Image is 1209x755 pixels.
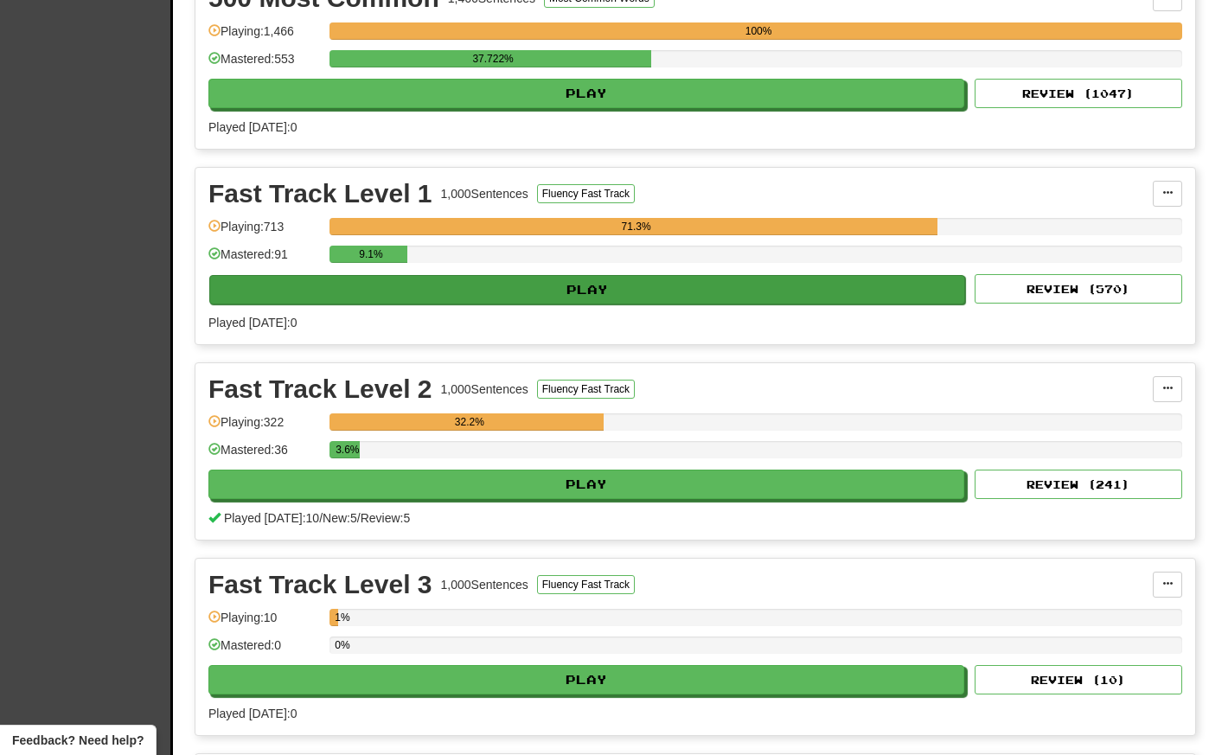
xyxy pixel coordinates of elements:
span: Played [DATE]: 0 [208,120,297,134]
div: Fast Track Level 3 [208,572,432,598]
div: 1,000 Sentences [441,381,528,398]
button: Play [208,665,964,694]
span: New: 5 [323,511,357,525]
div: Fast Track Level 2 [208,376,432,402]
div: Fast Track Level 1 [208,181,432,207]
button: Review (10) [975,665,1182,694]
span: / [357,511,361,525]
span: Review: 5 [361,511,411,525]
div: 32.2% [335,413,604,431]
span: Played [DATE]: 10 [224,511,319,525]
div: Mastered: 553 [208,50,321,79]
div: Playing: 1,466 [208,22,321,51]
button: Fluency Fast Track [537,380,635,399]
div: Mastered: 36 [208,441,321,470]
span: Played [DATE]: 0 [208,707,297,720]
div: Mastered: 0 [208,637,321,665]
div: 37.722% [335,50,651,67]
div: 71.3% [335,218,937,235]
button: Review (241) [975,470,1182,499]
div: 1,000 Sentences [441,185,528,202]
div: 1,000 Sentences [441,576,528,593]
span: / [319,511,323,525]
div: Playing: 10 [208,609,321,637]
div: 1% [335,609,338,626]
button: Review (1047) [975,79,1182,108]
button: Fluency Fast Track [537,184,635,203]
div: Playing: 713 [208,218,321,246]
button: Play [208,79,964,108]
div: Playing: 322 [208,413,321,442]
div: Mastered: 91 [208,246,321,274]
button: Fluency Fast Track [537,575,635,594]
button: Play [209,275,965,304]
span: Open feedback widget [12,732,144,749]
div: 100% [335,22,1182,40]
button: Review (570) [975,274,1182,304]
div: 3.6% [335,441,360,458]
button: Play [208,470,964,499]
span: Played [DATE]: 0 [208,316,297,330]
div: 9.1% [335,246,406,263]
